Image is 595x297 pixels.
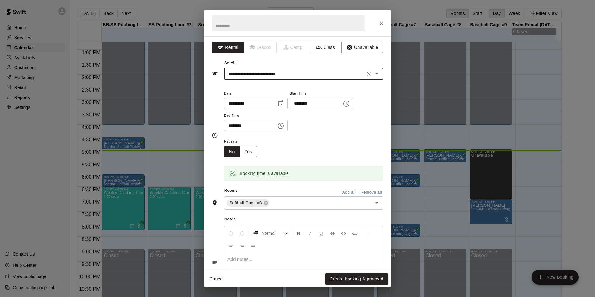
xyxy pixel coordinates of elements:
button: Choose date, selected date is Aug 18, 2025 [274,97,287,110]
button: Clear [364,69,373,78]
button: Format Bold [293,228,304,239]
span: Normal [261,230,283,236]
svg: Service [212,71,218,77]
button: Choose time, selected time is 5:00 PM [340,97,353,110]
button: Cancel [207,273,227,285]
button: Insert Code [338,228,349,239]
div: Softball Cage #3 [227,199,269,207]
span: Lessons must be created in the Services page first [244,42,277,53]
button: Justify Align [248,239,259,250]
span: Service [224,61,239,65]
button: Center Align [226,239,236,250]
button: Yes [240,146,257,158]
span: Notes [224,214,383,224]
button: Format Underline [316,228,326,239]
button: Close [376,18,387,29]
span: Repeats [224,138,262,146]
button: Create booking & proceed [325,273,388,285]
button: No [224,146,240,158]
button: Right Align [237,239,247,250]
div: outlined button group [224,146,257,158]
button: Open [372,199,381,207]
button: Choose time, selected time is 5:30 PM [274,120,287,132]
svg: Timing [212,132,218,139]
button: Format Italics [305,228,315,239]
svg: Rooms [212,200,218,206]
button: Undo [226,228,236,239]
span: End Time [224,112,288,120]
button: Class [309,42,342,53]
svg: Notes [212,259,218,266]
span: Date [224,90,288,98]
span: Start Time [290,90,353,98]
button: Insert Link [349,228,360,239]
button: Left Align [363,228,374,239]
button: Remove all [359,188,383,197]
button: Rental [212,42,244,53]
button: Format Strikethrough [327,228,338,239]
button: Unavailable [341,42,383,53]
span: Camps can only be created in the Services page [277,42,309,53]
button: Open [372,69,381,78]
button: Formatting Options [250,228,291,239]
span: Softball Cage #3 [227,200,265,206]
span: Rooms [224,188,238,193]
div: Booking time is available [240,168,289,179]
button: Add all [339,188,359,197]
button: Redo [237,228,247,239]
